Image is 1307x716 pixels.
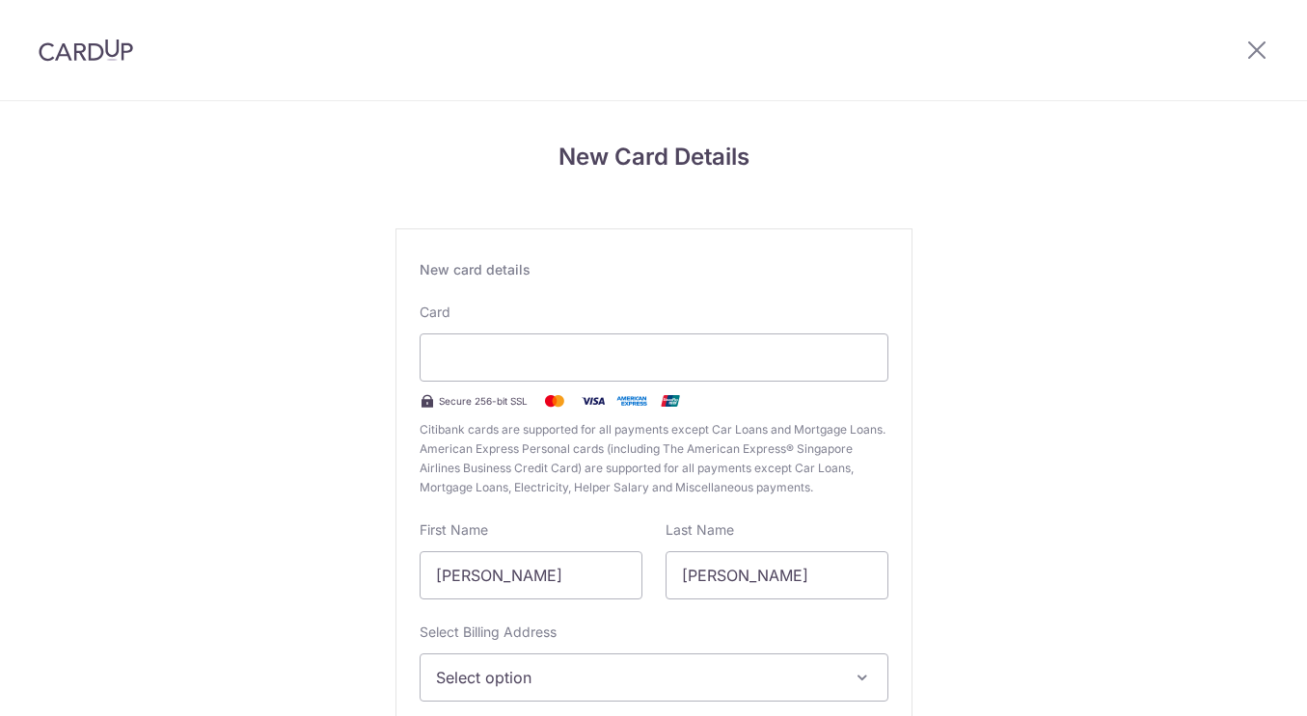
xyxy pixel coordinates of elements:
label: Last Name [666,520,734,540]
img: CardUp [39,39,133,62]
iframe: Secure payment input frame [436,346,872,369]
div: New card details [420,260,888,279]
span: Secure 256-bit SSL [439,393,528,409]
iframe: Opens a widget where you can find more information [1183,658,1288,706]
span: Select option [436,666,837,689]
button: Select option [420,653,888,702]
input: Cardholder Last Name [666,551,888,599]
img: Mastercard [535,389,574,412]
img: .alt.unionpay [651,389,690,412]
span: Citibank cards are supported for all payments except Car Loans and Mortgage Loans. American Expre... [420,420,888,497]
label: Card [420,303,450,322]
img: .alt.amex [613,389,651,412]
label: First Name [420,520,488,540]
h4: New Card Details [395,140,912,174]
input: Cardholder First Name [420,551,642,599]
label: Select Billing Address [420,623,557,642]
img: Visa [574,389,613,412]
